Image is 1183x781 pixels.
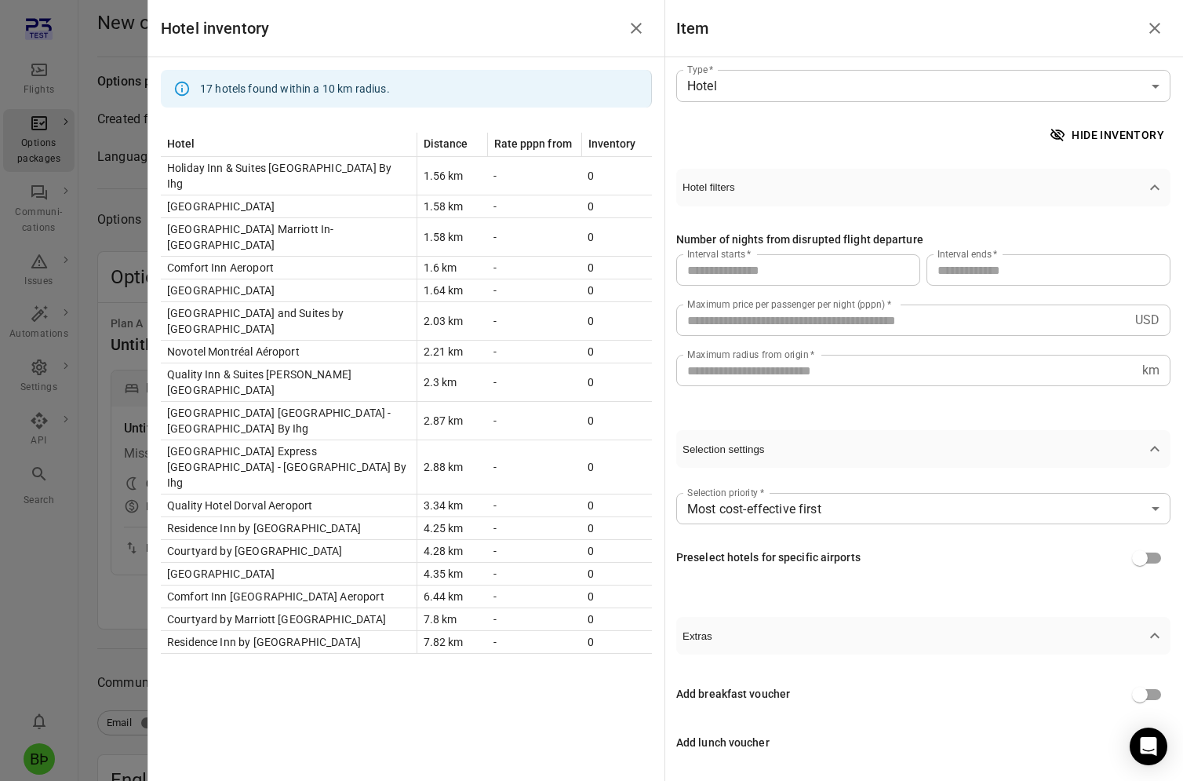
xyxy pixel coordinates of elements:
[161,586,417,608] td: Comfort Inn [GEOGRAPHIC_DATA] Aeroport
[161,402,417,440] td: [GEOGRAPHIC_DATA] [GEOGRAPHIC_DATA] - [GEOGRAPHIC_DATA] By Ihg
[676,735,770,752] div: Add lunch voucher
[161,608,417,631] td: Courtyard by Marriott [GEOGRAPHIC_DATA]
[676,549,861,567] div: Preselect hotels for specific airports
[676,232,923,249] div: Number of nights from disrupted flight departure
[687,247,751,261] label: Interval starts
[161,495,417,517] td: Quality Hotel Dorval Aeroport
[417,363,487,402] td: 2.3 km
[417,586,487,608] td: 6.44 km
[1142,361,1159,380] p: km
[682,630,1145,642] span: Extras
[676,617,1170,655] button: Extras
[417,302,487,341] td: 2.03 km
[161,563,417,586] td: [GEOGRAPHIC_DATA]
[161,302,417,341] td: [GEOGRAPHIC_DATA] and Suites by [GEOGRAPHIC_DATA]
[417,402,487,440] td: 2.87 km
[417,495,487,517] td: 3.34 km
[676,430,1170,468] button: Selection settings
[682,443,1145,455] span: Selection settings
[1046,121,1170,150] button: Hide inventory
[417,517,487,540] td: 4.25 km
[937,247,998,261] label: Interval ends
[1130,728,1167,765] div: Open Intercom Messenger
[676,206,1170,412] div: Hotel filters
[687,348,814,361] label: Maximum radius from origin
[161,218,417,257] td: [GEOGRAPHIC_DATA] Marriott In-[GEOGRAPHIC_DATA]
[161,517,417,540] td: Residence Inn by [GEOGRAPHIC_DATA]
[417,218,487,257] td: 1.58 km
[161,279,417,302] td: [GEOGRAPHIC_DATA]
[161,341,417,363] td: Novotel Montréal Aéroport
[682,181,1145,193] span: Hotel filters
[417,279,487,302] td: 1.64 km
[676,686,790,703] div: Add breakfast voucher
[161,440,417,495] td: [GEOGRAPHIC_DATA] Express [GEOGRAPHIC_DATA] - [GEOGRAPHIC_DATA] By Ihg
[161,133,652,654] table: Hotel inventory
[676,493,1170,524] div: Most cost-effective first
[676,16,709,41] h1: Item
[687,63,714,76] label: Type
[417,540,487,563] td: 4.28 km
[687,297,891,311] label: Maximum price per passenger per night (pppn)
[676,169,1170,206] button: Hotel filters
[687,486,764,499] label: Selection priority
[417,563,487,586] td: 4.35 km
[417,257,487,279] td: 1.6 km
[417,440,487,495] td: 2.88 km
[1135,311,1159,330] p: USD
[161,540,417,563] td: Courtyard by [GEOGRAPHIC_DATA]
[417,341,487,363] td: 2.21 km
[676,468,1170,598] div: Hotel filters
[161,257,417,279] td: Comfort Inn Aeroport
[161,363,417,402] td: Quality Inn & Suites [PERSON_NAME][GEOGRAPHIC_DATA]
[1139,13,1170,44] button: Close drawer
[687,77,1145,96] div: Hotel
[417,608,487,631] td: 7.8 km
